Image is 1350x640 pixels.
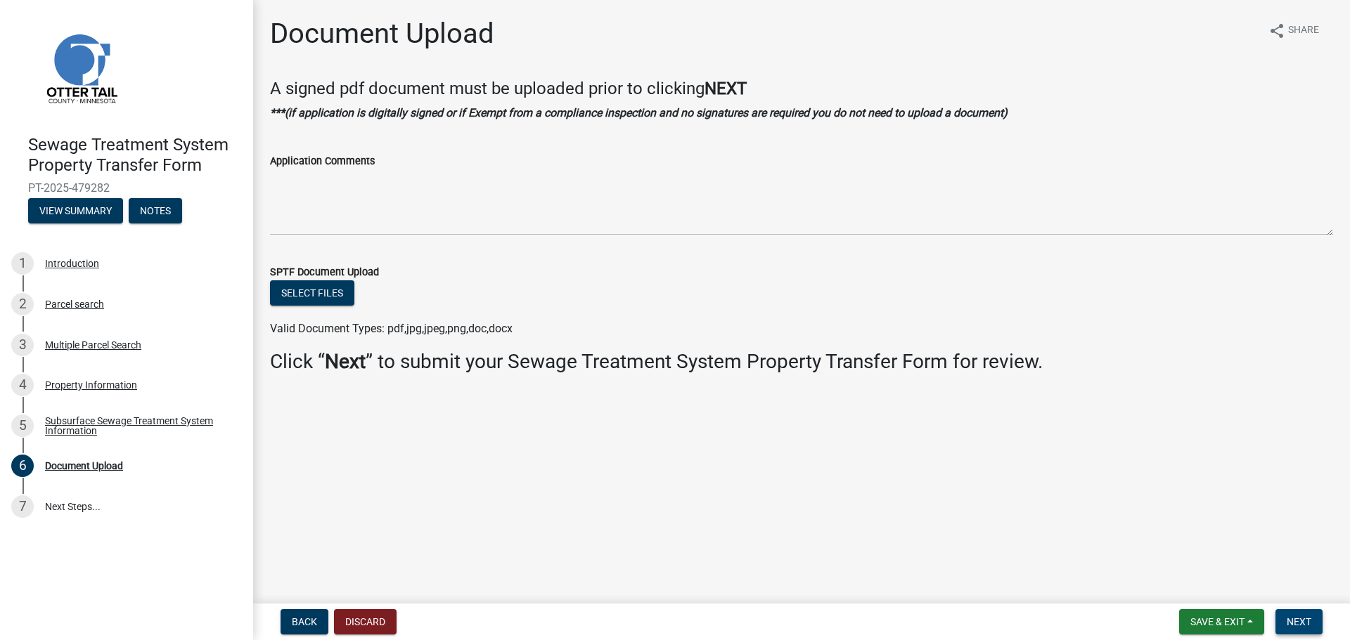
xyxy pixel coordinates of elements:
[11,495,34,518] div: 7
[270,17,494,51] h1: Document Upload
[334,609,397,634] button: Discard
[1179,609,1264,634] button: Save & Exit
[270,280,354,306] button: Select files
[270,79,1333,99] h4: A signed pdf document must be uploaded prior to clicking
[270,350,1333,374] h3: Click “ ” to submit your Sewage Treatment System Property Transfer Form for review.
[11,293,34,315] div: 2
[270,157,375,166] label: Application Comments
[270,268,379,277] label: SPTF Document Upload
[705,79,747,98] strong: NEXT
[1190,616,1245,627] span: Save & Exit
[1268,22,1285,39] i: share
[28,135,242,176] h4: Sewage Treatment System Property Transfer Form
[28,15,134,120] img: Otter Tail County, Minnesota
[1257,17,1330,44] button: shareShare
[1288,22,1319,39] span: Share
[45,380,137,390] div: Property Information
[28,198,123,223] button: View Summary
[281,609,328,634] button: Back
[45,416,231,436] div: Subsurface Sewage Treatment System Information
[11,455,34,477] div: 6
[270,106,1008,119] strong: ***(if application is digitally signed or if Exempt from a compliance inspection and no signature...
[45,340,141,350] div: Multiple Parcel Search
[28,206,123,217] wm-modal-confirm: Summary
[292,616,317,627] span: Back
[11,252,34,275] div: 1
[45,259,99,268] div: Introduction
[28,181,225,195] span: PT-2025-479282
[11,374,34,396] div: 4
[11,334,34,356] div: 3
[1275,609,1323,634] button: Next
[1287,616,1311,627] span: Next
[129,206,182,217] wm-modal-confirm: Notes
[325,350,366,373] strong: Next
[129,198,182,223] button: Notes
[45,461,123,471] div: Document Upload
[11,414,34,437] div: 5
[270,322,513,335] span: Valid Document Types: pdf,jpg,jpeg,png,doc,docx
[45,299,104,309] div: Parcel search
